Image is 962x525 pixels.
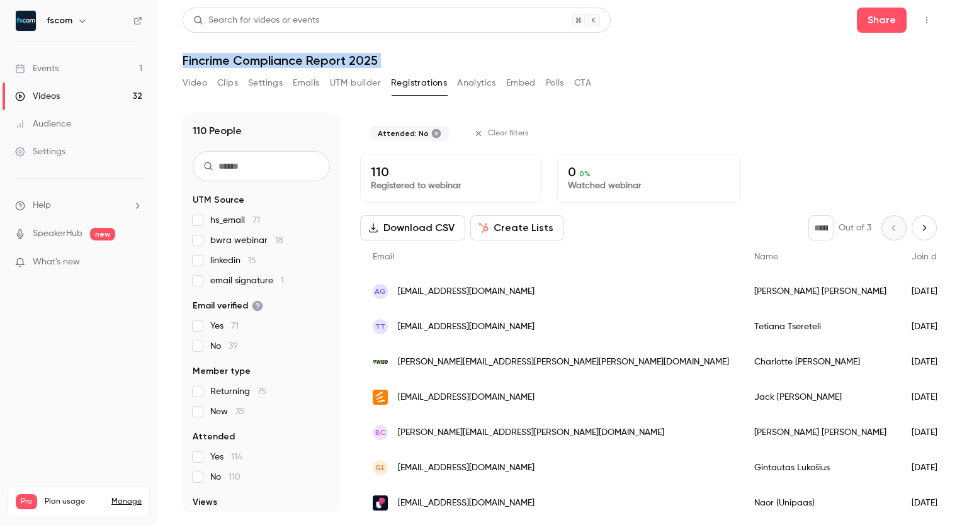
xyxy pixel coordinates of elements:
button: Emails [293,73,319,93]
span: 15 [248,256,256,265]
span: 1 [281,276,284,285]
div: Gintautas Lukošius [742,450,899,485]
div: Charlotte [PERSON_NAME] [742,344,899,380]
span: [EMAIL_ADDRESS][DOMAIN_NAME] [398,391,535,404]
img: fscom [16,11,36,31]
span: New [210,405,245,418]
span: Help [33,199,51,212]
div: Audience [15,118,71,130]
span: Pro [16,494,37,509]
div: Naor (Unipaas) [742,485,899,521]
span: Member type [193,365,251,378]
button: Next page [912,215,937,240]
img: wise.com [373,360,388,363]
span: 18 [275,236,283,245]
span: [EMAIL_ADDRESS][DOMAIN_NAME] [398,461,535,475]
span: 110 [229,473,241,482]
span: 0 % [579,169,591,178]
button: Analytics [457,73,496,93]
span: 114 [231,453,242,461]
span: hs_email [210,214,260,227]
span: Yes [210,320,239,332]
span: [EMAIL_ADDRESS][DOMAIN_NAME] [398,320,535,334]
img: unipaas.com [373,495,388,511]
button: Registrations [391,73,447,93]
span: Clear filters [488,128,529,138]
span: GL [375,462,385,473]
span: No [210,471,241,483]
p: Registered to webinar [371,179,531,192]
span: Yes [210,451,242,463]
button: Video [183,73,207,93]
p: Watched webinar [568,179,728,192]
span: No [210,340,238,353]
button: UTM builder [330,73,381,93]
button: Polls [546,73,564,93]
span: [PERSON_NAME][EMAIL_ADDRESS][PERSON_NAME][DOMAIN_NAME] [398,426,664,439]
span: [PERSON_NAME][EMAIL_ADDRESS][PERSON_NAME][PERSON_NAME][DOMAIN_NAME] [398,356,729,369]
span: Plan usage [45,497,104,507]
span: Email verified [193,300,263,312]
a: SpeakerHub [33,227,82,240]
div: Jack [PERSON_NAME] [742,380,899,415]
div: Videos [15,90,60,103]
span: 71 [231,322,239,330]
h1: Fincrime Compliance Report 2025 [183,53,937,68]
span: Attended [193,431,235,443]
span: AG [375,286,386,297]
span: BC [375,427,386,438]
span: TT [375,321,385,332]
div: Events [15,62,59,75]
img: enthuse.com [373,390,388,405]
span: Attended: No [378,128,429,138]
p: 0 [568,164,728,179]
button: Clear filters [469,123,536,144]
button: Create Lists [470,215,564,240]
div: Search for videos or events [193,14,319,27]
button: Settings [248,73,283,93]
span: Join date [912,252,951,261]
span: [EMAIL_ADDRESS][DOMAIN_NAME] [398,285,535,298]
h1: 110 People [193,123,242,138]
p: 110 [371,164,531,179]
span: 75 [257,387,266,396]
button: Clips [217,73,238,93]
div: [PERSON_NAME] [PERSON_NAME] [742,274,899,309]
span: 39 [229,342,238,351]
button: Download CSV [360,215,465,240]
iframe: Noticeable Trigger [127,257,142,268]
button: CTA [574,73,591,93]
h6: fscom [47,14,72,27]
li: help-dropdown-opener [15,199,142,212]
span: email signature [210,274,284,287]
span: Name [754,252,778,261]
span: 71 [252,216,260,225]
span: Email [373,252,394,261]
a: Manage [111,497,142,507]
span: UTM Source [193,194,244,206]
div: Tetiana Tsereteli [742,309,899,344]
span: bwra webinar [210,234,283,247]
span: What's new [33,256,80,269]
span: Views [193,496,217,509]
div: [PERSON_NAME] [PERSON_NAME] [742,415,899,450]
span: 35 [235,407,245,416]
span: new [90,228,115,240]
div: Settings [15,145,65,158]
button: Share [857,8,907,33]
span: [EMAIL_ADDRESS][DOMAIN_NAME] [398,497,535,510]
button: Top Bar Actions [917,10,937,30]
button: Remove "Did not attend" from selected filters [431,128,441,138]
p: Out of 3 [839,222,871,234]
span: Returning [210,385,266,398]
button: Embed [506,73,536,93]
span: linkedin [210,254,256,267]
